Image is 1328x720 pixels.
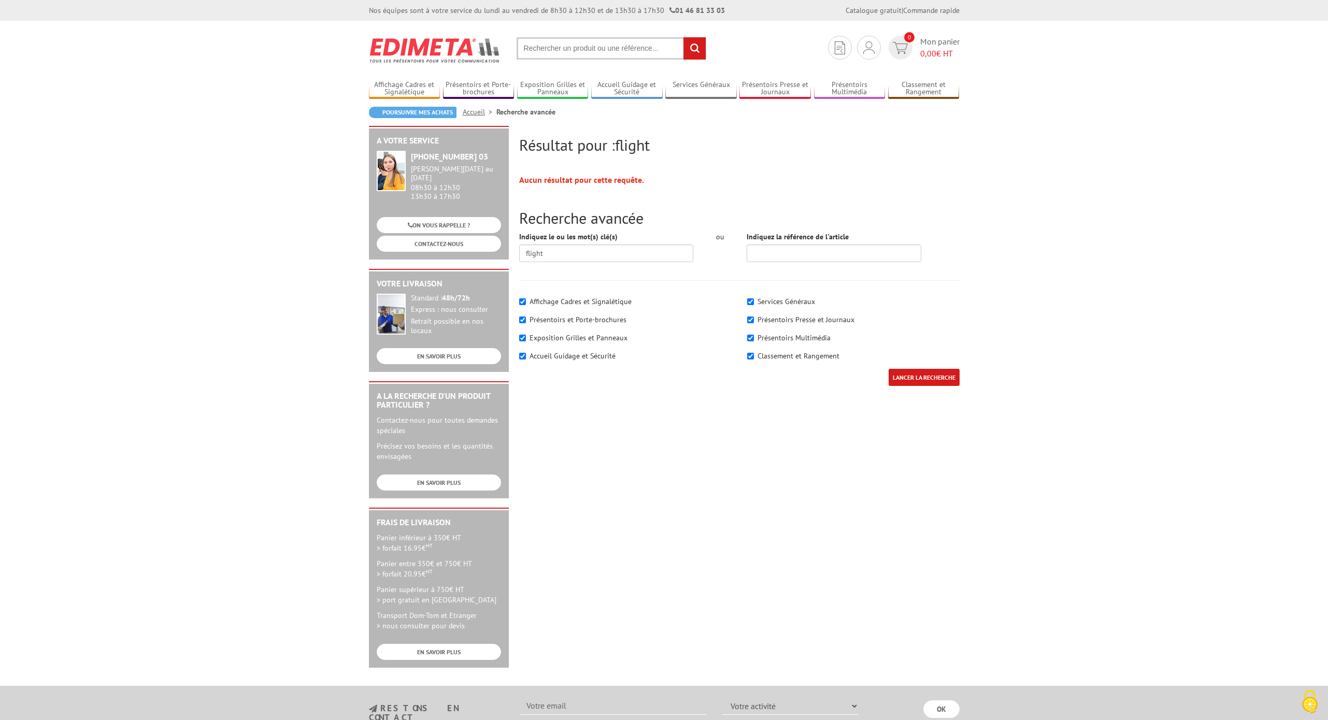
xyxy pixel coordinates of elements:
a: Affichage Cadres et Signalétique [369,80,440,97]
p: Transport Dom-Tom et Etranger [377,610,501,631]
div: 08h30 à 12h30 13h30 à 17h30 [411,165,501,200]
strong: [PHONE_NUMBER] 03 [411,151,488,162]
p: Contactez-nous pour toutes demandes spéciales [377,415,501,436]
input: OK [923,700,960,718]
h2: Votre livraison [377,279,501,289]
h2: Recherche avancée [519,209,960,226]
span: 0 [904,32,915,42]
div: Express : nous consulter [411,305,501,314]
a: EN SAVOIR PLUS [377,644,501,660]
a: Poursuivre mes achats [369,107,456,118]
img: widget-livraison.jpg [377,294,406,335]
div: Retrait possible en nos locaux [411,317,501,336]
img: Cookies (fenêtre modale) [1297,689,1323,715]
p: Panier entre 350€ et 750€ HT [377,558,501,579]
p: Panier supérieur à 750€ HT [377,584,501,605]
span: € HT [920,48,960,60]
input: Accueil Guidage et Sécurité [519,353,526,359]
input: Rechercher un produit ou une référence... [517,37,706,60]
span: 0,00 [920,48,936,59]
a: Présentoirs et Porte-brochures [443,80,515,97]
h2: A la recherche d'un produit particulier ? [377,392,501,410]
input: LANCER LA RECHERCHE [889,369,960,386]
label: Présentoirs Multimédia [758,333,831,342]
label: Présentoirs Presse et Journaux [758,315,854,324]
label: Classement et Rangement [758,351,839,361]
img: devis rapide [835,41,845,54]
a: Exposition Grilles et Panneaux [517,80,589,97]
input: rechercher [683,37,706,60]
span: > nous consulter pour devis [377,621,465,630]
label: Accueil Guidage et Sécurité [530,351,616,361]
span: Mon panier [920,36,960,60]
a: EN SAVOIR PLUS [377,474,501,491]
label: Indiquez le ou les mot(s) clé(s) [519,232,618,242]
span: > port gratuit en [GEOGRAPHIC_DATA] [377,595,496,604]
img: newsletter.jpg [369,704,377,713]
p: Panier inférieur à 350€ HT [377,532,501,553]
img: devis rapide [863,41,875,54]
h2: Frais de Livraison [377,518,501,527]
img: widget-service.jpg [377,151,406,191]
label: Exposition Grilles et Panneaux [530,333,627,342]
a: Catalogue gratuit [846,6,902,15]
input: Exposition Grilles et Panneaux [519,335,526,341]
span: flight [615,135,650,155]
input: Présentoirs Presse et Journaux [747,316,754,323]
a: Commande rapide [903,6,960,15]
a: ON VOUS RAPPELLE ? [377,217,501,233]
a: Accueil [463,107,496,117]
a: devis rapide 0 Mon panier 0,00€ HT [886,36,960,60]
div: | [846,5,960,16]
input: Présentoirs et Porte-brochures [519,316,526,323]
div: Standard : [411,294,501,303]
label: Présentoirs et Porte-brochures [530,315,626,324]
span: > forfait 16.95€ [377,543,433,553]
div: [PERSON_NAME][DATE] au [DATE] [411,165,501,182]
div: ou [709,232,731,242]
span: > forfait 20.95€ [377,569,433,579]
strong: 48h/72h [442,293,470,303]
a: Présentoirs Multimédia [814,80,886,97]
strong: Aucun résultat pour cette requête. [519,175,644,185]
input: Présentoirs Multimédia [747,335,754,341]
input: Votre email [520,697,707,715]
a: CONTACTEZ-NOUS [377,236,501,252]
label: Indiquez la référence de l'article [747,232,849,242]
sup: HT [426,542,433,549]
strong: 01 46 81 33 03 [669,6,725,15]
div: Nos équipes sont à votre service du lundi au vendredi de 8h30 à 12h30 et de 13h30 à 17h30 [369,5,725,16]
a: Présentoirs Presse et Journaux [739,80,811,97]
label: Affichage Cadres et Signalétique [530,297,632,306]
a: EN SAVOIR PLUS [377,348,501,364]
sup: HT [426,568,433,575]
a: Services Généraux [665,80,737,97]
h2: A votre service [377,136,501,146]
img: Edimeta [369,31,501,69]
img: devis rapide [893,42,908,54]
label: Services Généraux [758,297,815,306]
a: Accueil Guidage et Sécurité [591,80,663,97]
a: Classement et Rangement [888,80,960,97]
button: Cookies (fenêtre modale) [1292,685,1328,720]
h2: Résultat pour : [519,136,960,153]
p: Précisez vos besoins et les quantités envisagées [377,441,501,462]
li: Recherche avancée [496,107,555,117]
input: Services Généraux [747,298,754,305]
input: Classement et Rangement [747,353,754,359]
input: Affichage Cadres et Signalétique [519,298,526,305]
